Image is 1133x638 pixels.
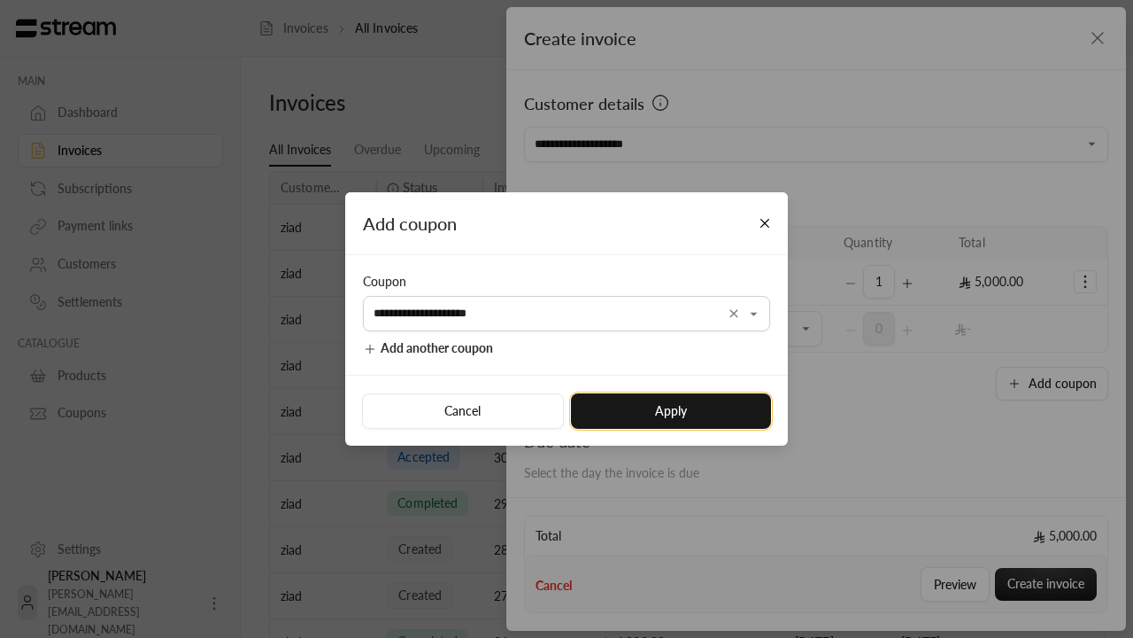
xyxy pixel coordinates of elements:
div: Coupon [363,273,770,291]
button: Cancel [362,393,563,429]
span: Add coupon [363,213,457,234]
button: Open [744,303,765,324]
button: Close [750,208,781,239]
button: Apply [571,393,771,429]
span: Add another coupon [381,340,493,355]
button: Clear [723,303,744,324]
